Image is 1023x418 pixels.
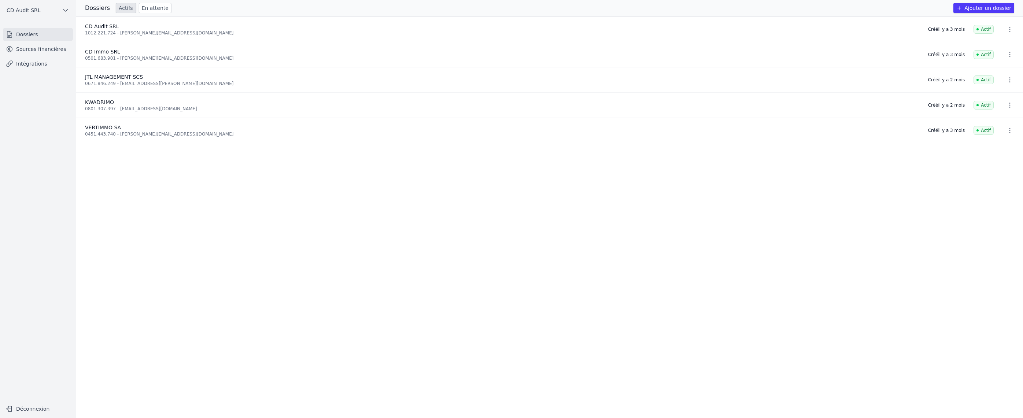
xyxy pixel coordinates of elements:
span: VERTIMMO SA [85,125,121,130]
div: 0451.443.740 - [PERSON_NAME][EMAIL_ADDRESS][DOMAIN_NAME] [85,131,919,137]
span: Actif [974,126,994,135]
span: CD Audit SRL [85,23,119,29]
span: Actif [974,101,994,110]
span: Actif [974,75,994,84]
div: 0801.307.397 - [EMAIL_ADDRESS][DOMAIN_NAME] [85,106,919,112]
a: Actifs [116,3,136,13]
div: Créé il y a 2 mois [928,77,965,83]
a: Sources financières [3,42,73,56]
span: CD Immo SRL [85,49,120,55]
div: 1012.221.724 - [PERSON_NAME][EMAIL_ADDRESS][DOMAIN_NAME] [85,30,919,36]
span: Actif [974,50,994,59]
button: Ajouter un dossier [953,3,1014,13]
span: CD Audit SRL [7,7,41,14]
button: CD Audit SRL [3,4,73,16]
div: Créé il y a 2 mois [928,102,965,108]
h3: Dossiers [85,4,110,12]
a: En attente [139,3,171,13]
span: Actif [974,25,994,34]
div: Créé il y a 3 mois [928,26,965,32]
div: Créé il y a 3 mois [928,52,965,58]
div: 0671.846.249 - [EMAIL_ADDRESS][PERSON_NAME][DOMAIN_NAME] [85,81,919,86]
a: Dossiers [3,28,73,41]
div: Créé il y a 3 mois [928,127,965,133]
div: 0501.683.901 - [PERSON_NAME][EMAIL_ADDRESS][DOMAIN_NAME] [85,55,919,61]
button: Déconnexion [3,403,73,415]
span: KWADRIMO [85,99,114,105]
span: JTL MANAGEMENT SCS [85,74,143,80]
a: Intégrations [3,57,73,70]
